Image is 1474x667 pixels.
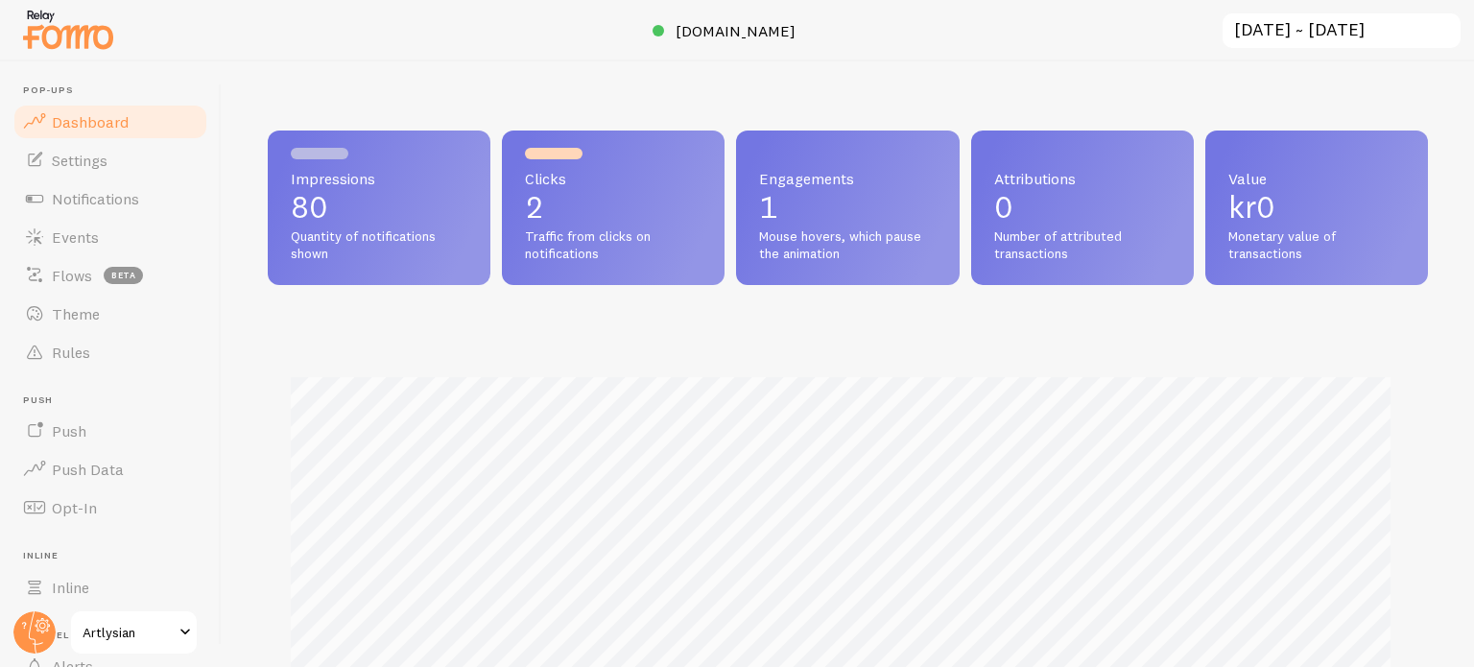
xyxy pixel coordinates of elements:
[104,267,143,284] span: beta
[525,192,701,223] p: 2
[12,450,209,488] a: Push Data
[52,304,100,323] span: Theme
[52,151,107,170] span: Settings
[759,171,936,186] span: Engagements
[23,550,209,562] span: Inline
[1228,228,1405,262] span: Monetary value of transactions
[23,394,209,407] span: Push
[12,179,209,218] a: Notifications
[20,5,116,54] img: fomo-relay-logo-orange.svg
[1228,188,1275,226] span: kr0
[52,266,92,285] span: Flows
[69,609,199,655] a: Artlysian
[12,412,209,450] a: Push
[83,621,174,644] span: Artlysian
[291,228,467,262] span: Quantity of notifications shown
[759,228,936,262] span: Mouse hovers, which pause the animation
[52,343,90,362] span: Rules
[12,218,209,256] a: Events
[994,192,1171,223] p: 0
[52,421,86,441] span: Push
[52,189,139,208] span: Notifications
[12,568,209,607] a: Inline
[525,171,701,186] span: Clicks
[994,171,1171,186] span: Attributions
[52,460,124,479] span: Push Data
[12,103,209,141] a: Dashboard
[291,192,467,223] p: 80
[12,295,209,333] a: Theme
[23,84,209,97] span: Pop-ups
[525,228,701,262] span: Traffic from clicks on notifications
[52,498,97,517] span: Opt-In
[12,141,209,179] a: Settings
[52,578,89,597] span: Inline
[12,488,209,527] a: Opt-In
[12,333,209,371] a: Rules
[52,112,129,131] span: Dashboard
[994,228,1171,262] span: Number of attributed transactions
[291,171,467,186] span: Impressions
[12,256,209,295] a: Flows beta
[1228,171,1405,186] span: Value
[759,192,936,223] p: 1
[52,227,99,247] span: Events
